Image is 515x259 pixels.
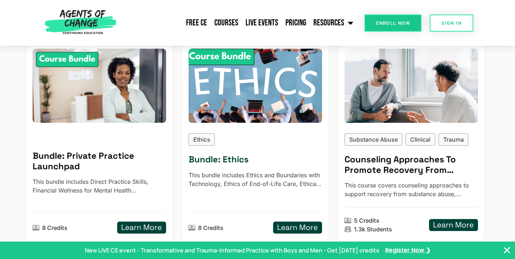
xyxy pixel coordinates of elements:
span: Enroll Now [376,21,410,25]
a: Courses [211,14,242,32]
p: New LIVE CE event - Transformative and Trauma-informed Practice with Boys and Men - Get [DATE] cr... [85,246,379,255]
a: SIGN IN [430,15,473,32]
span: SIGN IN [441,21,462,25]
img: Ethics - 8 Credit CE Bundle [182,45,329,126]
a: Live Events [242,14,282,32]
p: Clinical [410,135,430,144]
p: 8 Credits [42,223,67,232]
h5: Learn More [433,220,474,230]
h5: Learn More [121,223,162,232]
p: This bundle includes Ethics and Boundaries with Technology, Ethics of End-of-Life Care, Ethical C... [189,171,322,188]
h5: Bundle: Private Practice Launchpad [33,151,166,172]
a: Free CE [182,14,211,32]
p: This bundle includes Direct Practice Skills, Financial Wellness for Mental Health Professionals, ... [33,177,166,195]
h5: Learn More [277,223,318,232]
img: Private Practice Launchpad - 8 Credit CE Bundle [33,49,166,123]
button: Close Banner [503,246,511,255]
a: Ethics - 8 Credit CE BundleEthics Bundle: EthicsThis bundle includes Ethics and Boundaries with T... [182,42,329,240]
a: Counseling Approaches To Promote Recovery From Substance Use (5 General CE Credit) - Reading Base... [338,42,485,240]
p: 1.3k Students [354,225,392,234]
a: Register Now ❯ [385,246,430,254]
img: Counseling Approaches To Promote Recovery From Substance Use (5 General CE Credit) - Reading Based [345,49,478,123]
h5: Bundle: Ethics [189,154,322,165]
p: Ethics [193,135,210,144]
p: 8 Credits [198,223,223,232]
p: This course covers counseling approaches to support recovery from substance abuse, including harm... [345,181,478,198]
a: Resources [310,14,357,32]
p: Trauma [443,135,464,144]
p: 5 Credits [354,216,379,225]
h5: Counseling Approaches To Promote Recovery From Substance Use - Reading Based [345,154,478,175]
div: Ethics - 8 Credit CE Bundle [189,49,322,123]
a: Pricing [282,14,310,32]
a: Enroll Now [364,15,421,32]
nav: Menu [119,14,357,32]
p: Substance Abuse [349,135,398,144]
a: Private Practice Launchpad - 8 Credit CE BundleBundle: Private Practice LaunchpadThis bundle incl... [26,42,173,240]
